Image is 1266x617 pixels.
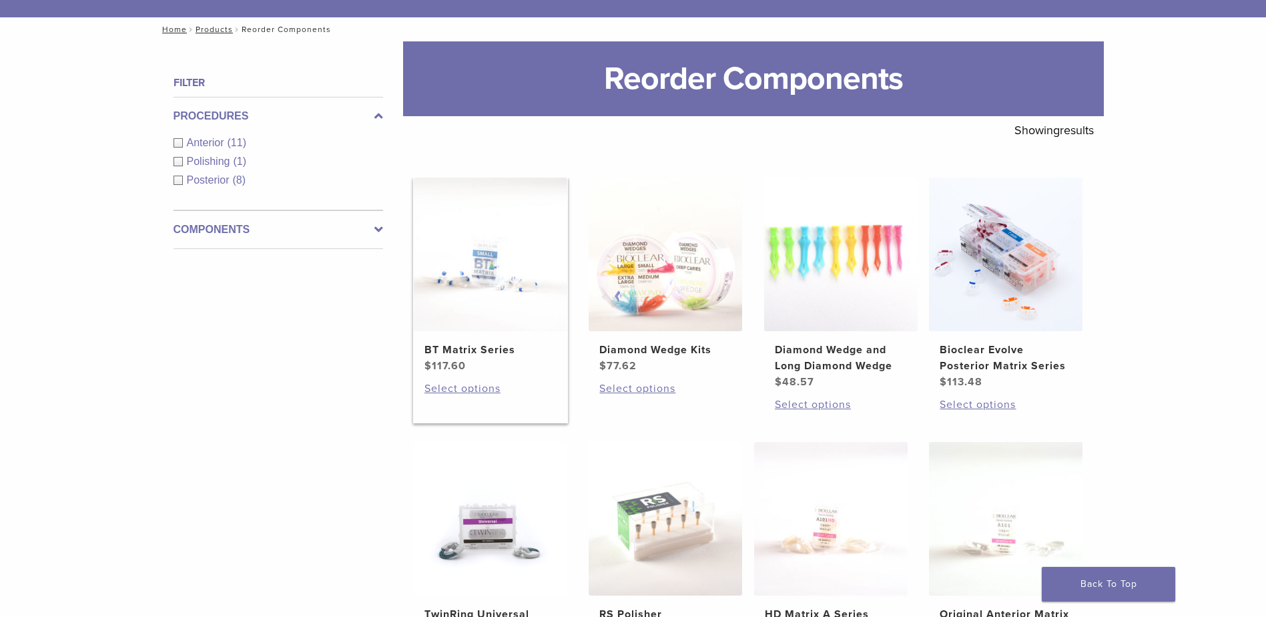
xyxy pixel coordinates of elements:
[928,178,1084,390] a: Bioclear Evolve Posterior Matrix SeriesBioclear Evolve Posterior Matrix Series $113.48
[940,375,947,389] span: $
[174,108,383,124] label: Procedures
[940,375,982,389] bdi: 113.48
[763,178,919,390] a: Diamond Wedge and Long Diamond WedgeDiamond Wedge and Long Diamond Wedge $48.57
[940,342,1072,374] h2: Bioclear Evolve Posterior Matrix Series
[775,342,907,374] h2: Diamond Wedge and Long Diamond Wedge
[424,342,557,358] h2: BT Matrix Series
[424,359,432,373] span: $
[929,178,1082,331] img: Bioclear Evolve Posterior Matrix Series
[599,359,607,373] span: $
[764,178,918,331] img: Diamond Wedge and Long Diamond Wedge
[1014,116,1094,144] p: Showing results
[233,26,242,33] span: /
[414,442,567,596] img: TwinRing Universal
[775,375,782,389] span: $
[599,342,731,358] h2: Diamond Wedge Kits
[174,222,383,238] label: Components
[174,75,383,91] h4: Filter
[940,397,1072,413] a: Select options for “Bioclear Evolve Posterior Matrix Series”
[228,137,246,148] span: (11)
[599,359,637,373] bdi: 77.62
[775,397,907,413] a: Select options for “Diamond Wedge and Long Diamond Wedge”
[403,41,1104,116] h1: Reorder Components
[599,381,731,397] a: Select options for “Diamond Wedge Kits”
[775,375,814,389] bdi: 48.57
[424,381,557,397] a: Select options for “BT Matrix Series”
[153,17,1114,41] nav: Reorder Components
[158,25,187,34] a: Home
[929,442,1082,596] img: Original Anterior Matrix - A Series
[588,178,743,374] a: Diamond Wedge KitsDiamond Wedge Kits $77.62
[233,174,246,186] span: (8)
[589,442,742,596] img: RS Polisher
[187,174,233,186] span: Posterior
[589,178,742,331] img: Diamond Wedge Kits
[424,359,466,373] bdi: 117.60
[233,156,246,167] span: (1)
[187,156,234,167] span: Polishing
[187,137,228,148] span: Anterior
[1042,567,1175,602] a: Back To Top
[196,25,233,34] a: Products
[187,26,196,33] span: /
[413,178,569,374] a: BT Matrix SeriesBT Matrix Series $117.60
[754,442,908,596] img: HD Matrix A Series
[414,178,567,331] img: BT Matrix Series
